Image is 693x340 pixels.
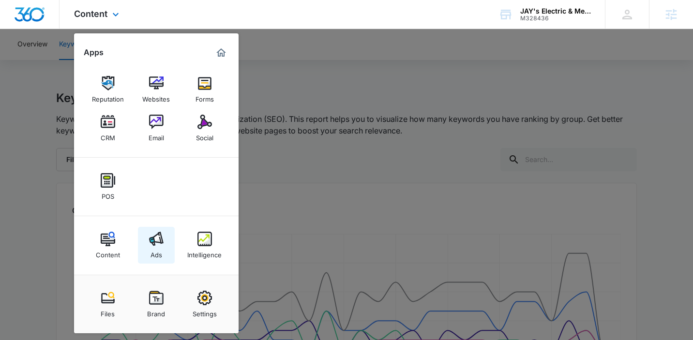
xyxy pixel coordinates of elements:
a: Files [90,286,126,323]
a: Websites [138,71,175,108]
div: Intelligence [187,246,222,259]
img: tab_keywords_by_traffic_grey.svg [96,56,104,64]
div: Social [196,129,213,142]
a: Forms [186,71,223,108]
div: Email [149,129,164,142]
div: Websites [142,90,170,103]
img: website_grey.svg [15,25,23,33]
a: Intelligence [186,227,223,264]
div: Reputation [92,90,124,103]
div: Brand [147,305,165,318]
a: Brand [138,286,175,323]
span: Content [74,9,107,19]
div: Domain: [DOMAIN_NAME] [25,25,106,33]
a: Ads [138,227,175,264]
a: Settings [186,286,223,323]
a: CRM [90,110,126,147]
div: CRM [101,129,115,142]
div: v 4.0.25 [27,15,47,23]
div: Files [101,305,115,318]
a: Marketing 360® Dashboard [213,45,229,60]
div: Content [96,246,120,259]
img: logo_orange.svg [15,15,23,23]
a: Social [186,110,223,147]
div: Keywords by Traffic [107,57,163,63]
a: Content [90,227,126,264]
div: account id [520,15,591,22]
div: Ads [151,246,162,259]
div: Settings [193,305,217,318]
a: Reputation [90,71,126,108]
div: POS [102,188,114,200]
div: account name [520,7,591,15]
a: Email [138,110,175,147]
h2: Apps [84,48,104,57]
img: tab_domain_overview_orange.svg [26,56,34,64]
div: Forms [196,90,214,103]
div: Domain Overview [37,57,87,63]
a: POS [90,168,126,205]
